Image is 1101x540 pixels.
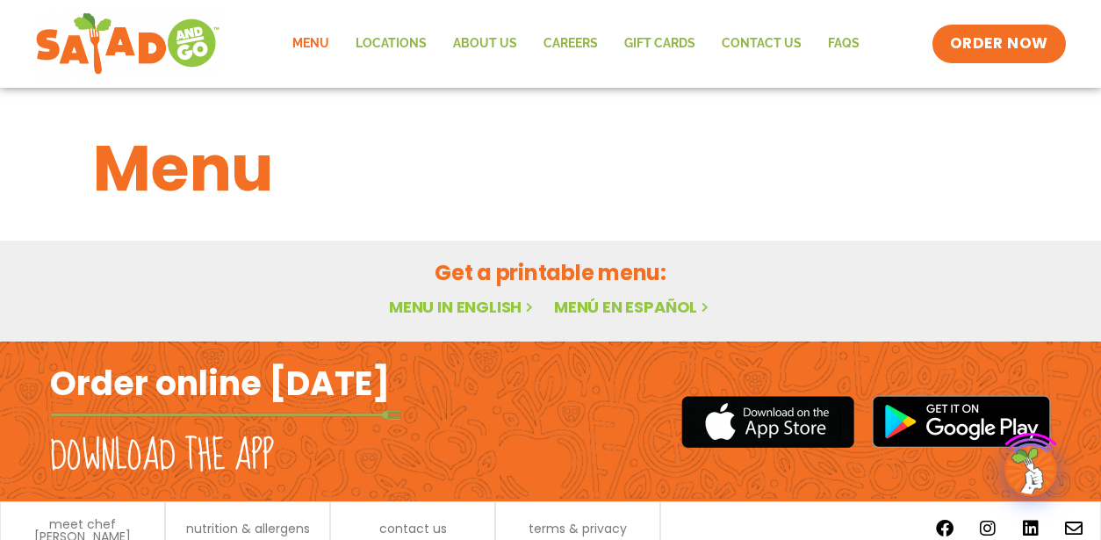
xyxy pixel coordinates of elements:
a: About Us [440,24,530,64]
h2: Download the app [50,432,274,481]
a: Locations [342,24,440,64]
a: Contact Us [709,24,815,64]
img: appstore [681,393,854,450]
h1: Menu [93,121,1008,216]
a: Menu [279,24,342,64]
a: nutrition & allergens [186,522,310,535]
img: fork [50,410,401,420]
a: Careers [530,24,611,64]
a: GIFT CARDS [611,24,709,64]
a: Menú en español [554,296,712,318]
h2: Get a printable menu: [93,257,1008,288]
h2: Order online [DATE] [50,362,390,405]
a: contact us [379,522,447,535]
a: terms & privacy [529,522,627,535]
span: ORDER NOW [950,33,1048,54]
img: google_play [872,395,1051,448]
nav: Menu [279,24,873,64]
img: new-SAG-logo-768×292 [35,9,220,79]
a: ORDER NOW [932,25,1066,63]
a: FAQs [815,24,873,64]
a: Menu in English [389,296,536,318]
